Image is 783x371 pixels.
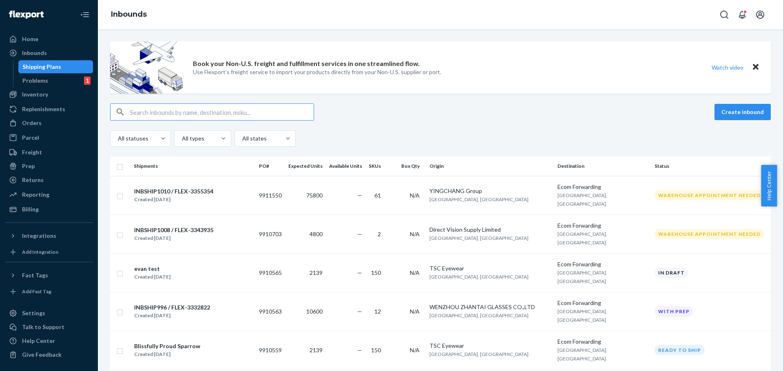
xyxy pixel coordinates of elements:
div: Ecom Forwarding [557,260,648,268]
div: Add Integration [22,248,58,255]
span: — [357,269,362,276]
span: [GEOGRAPHIC_DATA], [GEOGRAPHIC_DATA] [557,308,607,323]
button: Fast Tags [5,269,93,282]
a: Problems1 [18,74,93,87]
span: 61 [374,192,381,199]
div: Talk to Support [22,323,64,331]
div: Ecom Forwarding [557,299,648,307]
a: Parcel [5,131,93,144]
th: Box Qty [387,156,426,176]
th: Origin [426,156,554,176]
div: Fast Tags [22,271,48,279]
div: Ecom Forwarding [557,338,648,346]
span: 2 [378,231,381,237]
div: Orders [22,119,42,127]
div: Created [DATE] [134,312,210,320]
div: TSC Eyewear [429,264,551,272]
span: [GEOGRAPHIC_DATA], [GEOGRAPHIC_DATA] [429,351,529,357]
span: N/A [410,192,420,199]
span: [GEOGRAPHIC_DATA], [GEOGRAPHIC_DATA] [429,312,529,318]
div: Help Center [22,337,55,345]
div: Blissfully Proud Sparrow [134,342,200,350]
a: Shipping Plans [18,60,93,73]
div: TSC Eyewear [429,342,551,350]
div: Inbounds [22,49,47,57]
div: Ecom Forwarding [557,183,648,191]
span: — [357,308,362,315]
div: Integrations [22,232,56,240]
p: Use Flexport’s freight service to import your products directly from your Non-U.S. supplier or port. [193,68,441,76]
th: Expected Units [285,156,326,176]
button: Open notifications [734,7,750,23]
div: Ready to ship [655,345,705,355]
button: Open Search Box [716,7,732,23]
th: Shipments [130,156,256,176]
button: Open account menu [752,7,768,23]
a: Billing [5,203,93,216]
span: 12 [374,308,381,315]
a: Returns [5,173,93,187]
input: All types [181,134,182,143]
a: Prep [5,160,93,173]
img: Flexport logo [9,11,44,19]
button: Help Center [761,165,777,206]
div: Problems [22,77,48,85]
span: [GEOGRAPHIC_DATA], [GEOGRAPHIC_DATA] [557,347,607,362]
a: Inbounds [111,10,147,19]
span: — [357,192,362,199]
span: 2139 [310,269,323,276]
td: 9910563 [256,292,285,331]
div: Direct Vision Supply Limited [429,226,551,234]
div: Freight [22,148,42,156]
div: Billing [22,205,39,213]
div: YINGCHANG Group [429,187,551,195]
span: — [357,231,362,237]
span: 4800 [310,231,323,237]
span: [GEOGRAPHIC_DATA], [GEOGRAPHIC_DATA] [429,196,529,202]
input: All states [241,134,242,143]
span: [GEOGRAPHIC_DATA], [GEOGRAPHIC_DATA] [557,231,607,246]
input: All statuses [117,134,118,143]
button: Give Feedback [5,348,93,361]
div: WENZHOU ZHANTAI GLASSES CO.,LTD [429,303,551,311]
div: 1 [84,77,91,85]
span: — [357,347,362,353]
div: evan test [134,265,170,273]
th: PO# [256,156,285,176]
span: [GEOGRAPHIC_DATA], [GEOGRAPHIC_DATA] [557,270,607,284]
span: 150 [371,269,381,276]
a: Add Fast Tag [5,285,93,298]
div: Created [DATE] [134,273,170,281]
a: Home [5,33,93,46]
div: In draft [655,268,688,278]
a: Help Center [5,334,93,347]
div: INBSHIP996 / FLEX-3332822 [134,303,210,312]
span: [GEOGRAPHIC_DATA], [GEOGRAPHIC_DATA] [429,235,529,241]
button: Integrations [5,229,93,242]
th: Destination [554,156,651,176]
a: Inventory [5,88,93,101]
div: Home [22,35,38,43]
td: 9910565 [256,253,285,292]
span: N/A [410,347,420,353]
th: Status [651,156,771,176]
a: Settings [5,307,93,320]
div: INBSHIP1010 / FLEX-3355354 [134,187,213,195]
div: Shipping Plans [22,63,61,71]
td: 9911550 [256,176,285,215]
button: Watch video [706,61,749,73]
div: Inventory [22,90,48,99]
div: Reporting [22,191,49,199]
div: Parcel [22,134,39,142]
div: Warehouse Appointment Needed [655,190,764,200]
div: Created [DATE] [134,195,213,204]
td: 9910559 [256,331,285,369]
div: Ecom Forwarding [557,222,648,230]
div: Settings [22,309,45,317]
th: SKUs [365,156,387,176]
span: [GEOGRAPHIC_DATA], [GEOGRAPHIC_DATA] [429,274,529,280]
div: Add Fast Tag [22,288,51,295]
a: Talk to Support [5,321,93,334]
span: N/A [410,231,420,237]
